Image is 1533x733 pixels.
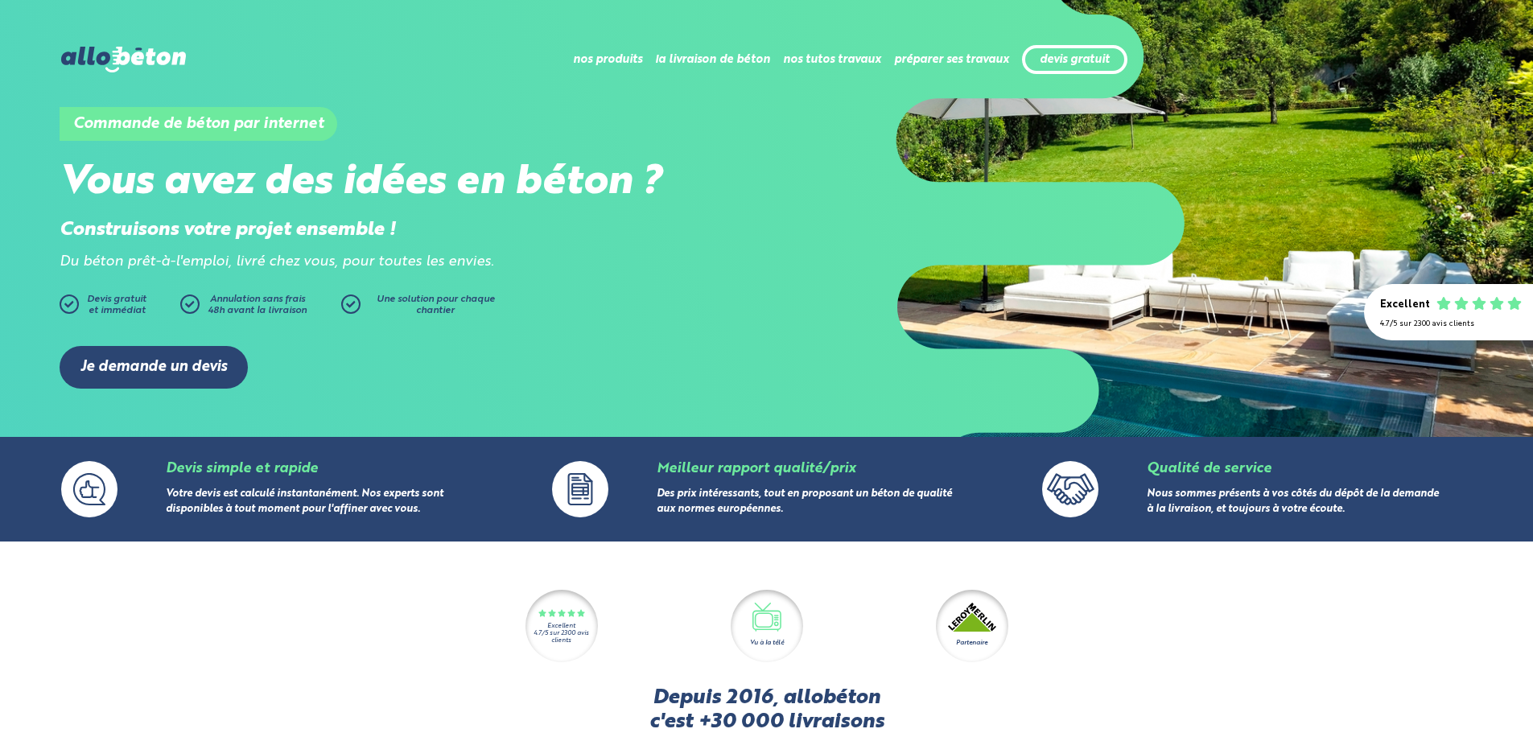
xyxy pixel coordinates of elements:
a: Meilleur rapport qualité/prix [657,462,855,476]
li: nos produits [573,40,642,79]
h1: Commande de béton par internet [60,107,337,141]
a: Nous sommes présents à vos côtés du dépôt de la demande à la livraison, et toujours à votre écoute. [1147,488,1439,514]
a: Une solution pour chaque chantier [341,294,502,322]
strong: Construisons votre projet ensemble ! [60,220,396,240]
img: allobéton [61,47,185,72]
li: nos tutos travaux [783,40,881,79]
a: Devis gratuitet immédiat [60,294,172,322]
span: Devis gratuit et immédiat [87,294,146,315]
li: la livraison de béton [655,40,770,79]
div: 4.7/5 sur 2300 avis clients [525,630,598,644]
span: Une solution pour chaque chantier [377,294,495,315]
span: Annulation sans frais 48h avant la livraison [208,294,307,315]
a: Annulation sans frais48h avant la livraison [180,294,341,322]
li: préparer ses travaux [894,40,1009,79]
a: devis gratuit [1040,53,1110,67]
a: Qualité de service [1147,462,1271,476]
a: Votre devis est calculé instantanément. Nos experts sont disponibles à tout moment pour l'affiner... [166,488,443,514]
a: Des prix intéressants, tout en proposant un béton de qualité aux normes européennes. [657,488,952,514]
div: 4.7/5 sur 2300 avis clients [1380,319,1517,328]
div: Excellent [1380,299,1430,311]
div: Vu à la télé [750,638,784,648]
div: Excellent [547,623,575,630]
div: Partenaire [956,638,987,648]
h2: Vous avez des idées en béton ? [60,159,766,207]
i: Du béton prêt-à-l'emploi, livré chez vous, pour toutes les envies. [60,255,494,269]
a: Devis simple et rapide [166,462,318,476]
a: Je demande un devis [60,346,248,389]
